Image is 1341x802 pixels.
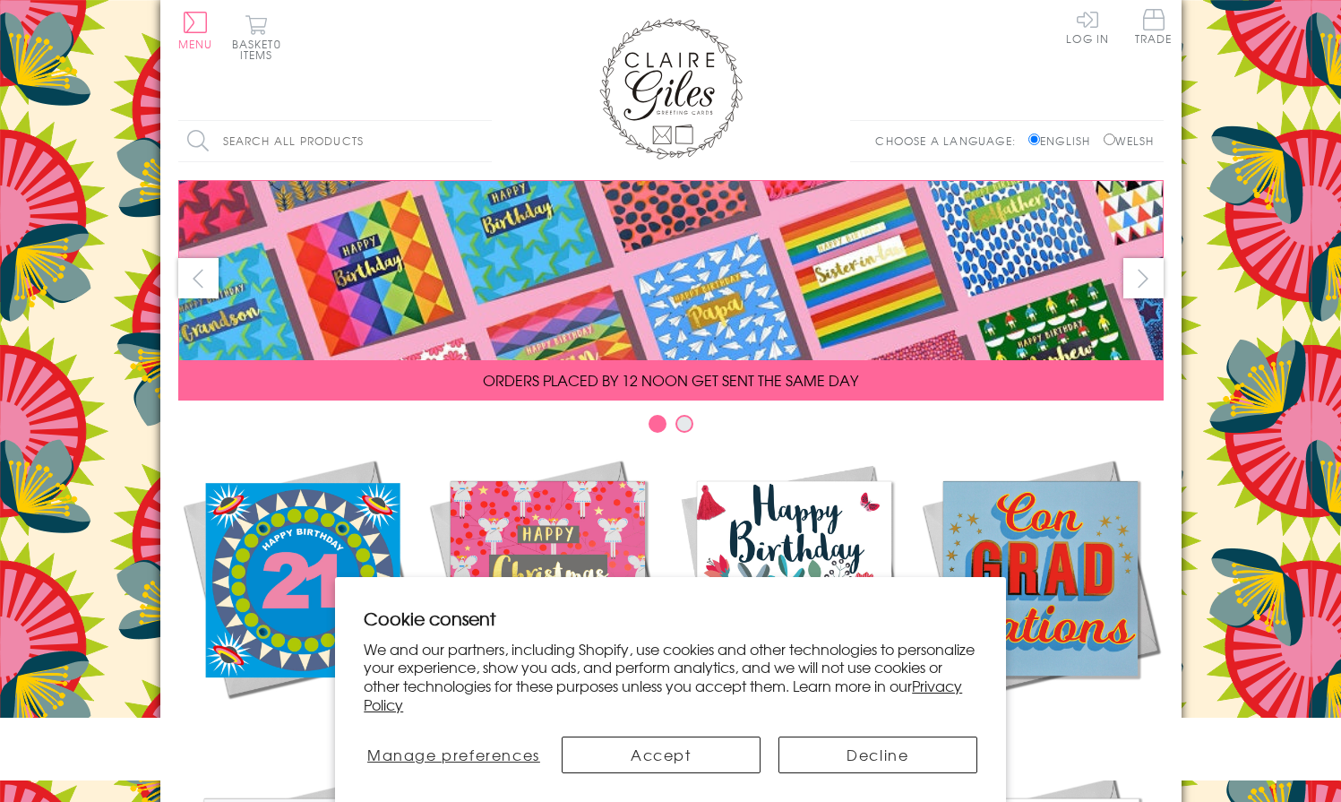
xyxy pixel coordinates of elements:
[178,258,219,298] button: prev
[240,36,281,63] span: 0 items
[483,369,858,391] span: ORDERS PLACED BY 12 NOON GET SENT THE SAME DAY
[994,715,1087,737] span: Academic
[1066,9,1109,44] a: Log In
[599,18,743,160] img: Claire Giles Greetings Cards
[178,455,425,737] a: New Releases
[364,737,543,773] button: Manage preferences
[875,133,1025,149] p: Choose a language:
[364,606,977,631] h2: Cookie consent
[232,14,281,60] button: Basket0 items
[1135,9,1173,44] span: Trade
[178,414,1164,442] div: Carousel Pagination
[562,737,761,773] button: Accept
[778,737,977,773] button: Decline
[242,715,359,737] span: New Releases
[1028,133,1099,149] label: English
[178,36,213,52] span: Menu
[675,415,693,433] button: Carousel Page 2
[1104,134,1115,145] input: Welsh
[1123,258,1164,298] button: next
[367,744,540,765] span: Manage preferences
[1104,133,1155,149] label: Welsh
[364,675,962,715] a: Privacy Policy
[1135,9,1173,47] a: Trade
[474,121,492,161] input: Search
[917,455,1164,737] a: Academic
[649,415,666,433] button: Carousel Page 1 (Current Slide)
[425,455,671,737] a: Christmas
[671,455,917,737] a: Birthdays
[364,640,977,714] p: We and our partners, including Shopify, use cookies and other technologies to personalize your ex...
[1028,134,1040,145] input: English
[178,12,213,49] button: Menu
[178,121,492,161] input: Search all products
